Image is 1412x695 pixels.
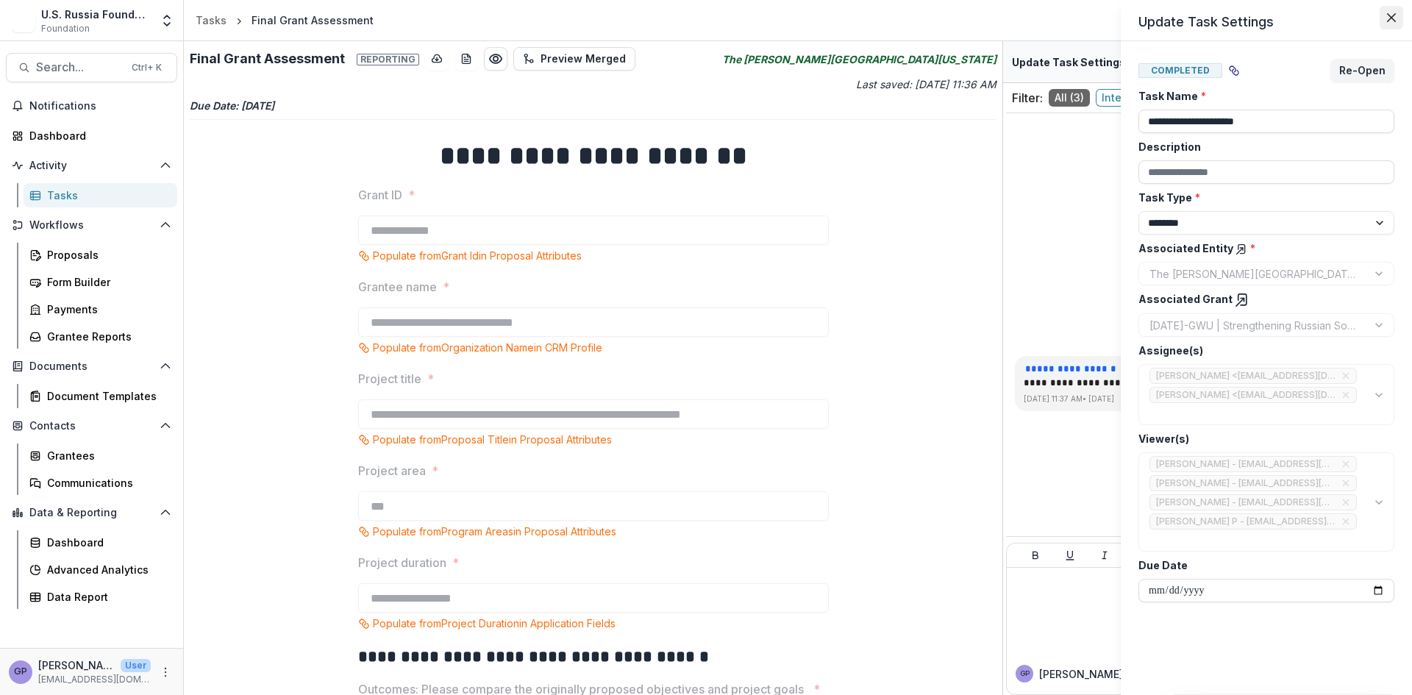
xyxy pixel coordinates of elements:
label: Description [1138,139,1386,154]
button: View dependent tasks [1222,59,1246,82]
label: Associated Entity [1138,240,1386,256]
label: Viewer(s) [1138,431,1386,446]
span: Completed [1138,63,1222,78]
button: Re-Open [1330,59,1394,82]
label: Task Type [1138,190,1386,205]
label: Associated Grant [1138,291,1386,307]
button: Close [1380,6,1403,29]
label: Due Date [1138,557,1386,573]
label: Task Name [1138,88,1386,104]
label: Assignee(s) [1138,343,1386,358]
